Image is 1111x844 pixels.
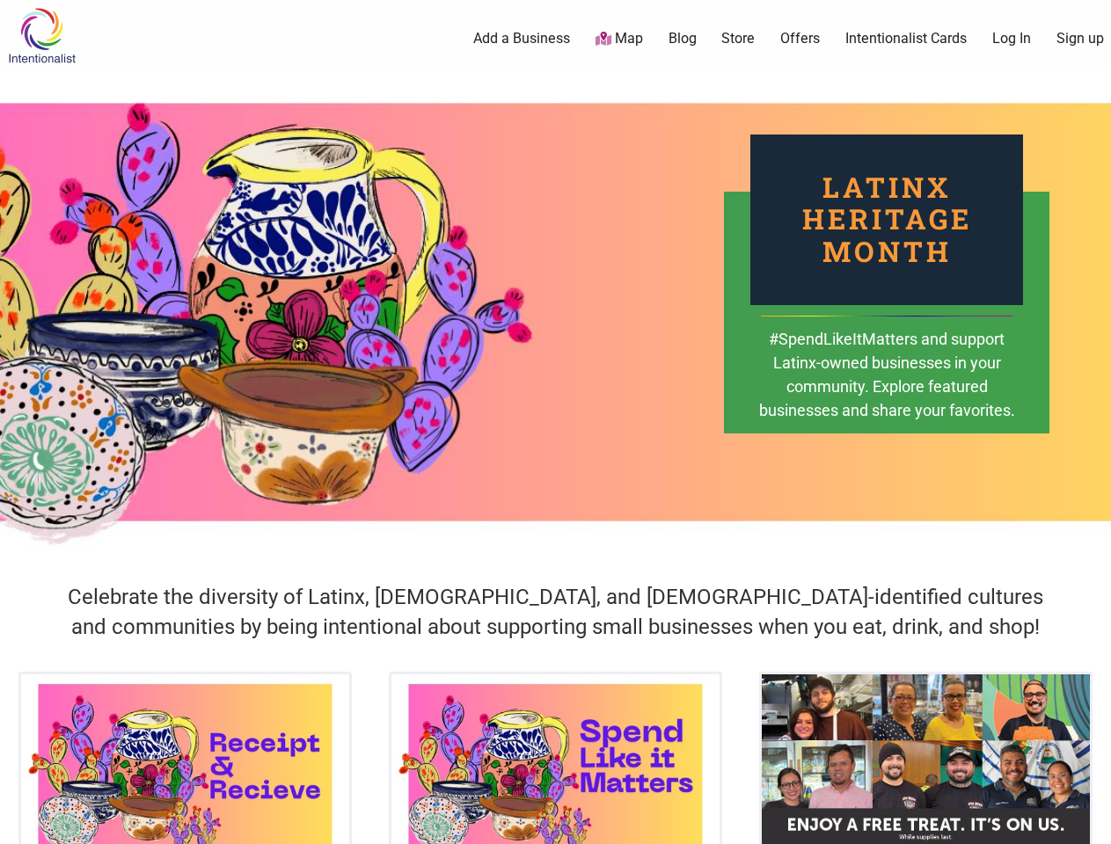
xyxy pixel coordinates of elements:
[757,327,1016,447] div: #SpendLikeItMatters and support Latinx-owned businesses in your community. Explore featured busin...
[992,29,1031,48] a: Log In
[780,29,820,48] a: Offers
[55,583,1056,642] h4: Celebrate the diversity of Latinx, [DEMOGRAPHIC_DATA], and [DEMOGRAPHIC_DATA]-identified cultures...
[845,29,967,48] a: Intentionalist Cards
[750,135,1023,305] div: Latinx Heritage Month
[596,29,643,49] a: Map
[1056,29,1104,48] a: Sign up
[721,29,755,48] a: Store
[669,29,697,48] a: Blog
[473,29,570,48] a: Add a Business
